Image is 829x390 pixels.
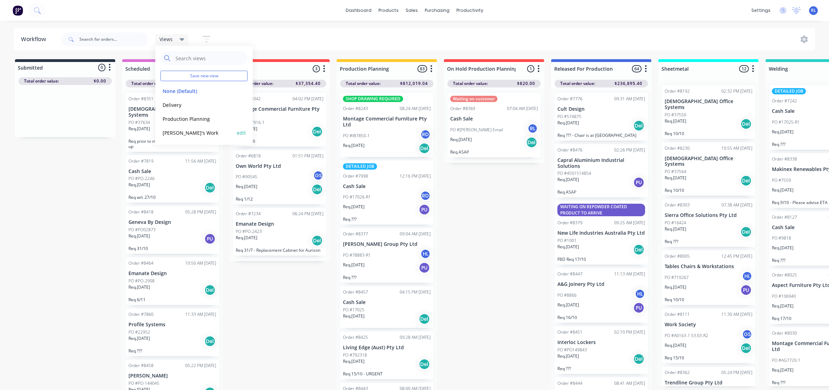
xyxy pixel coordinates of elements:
div: Order #8230 [665,145,690,151]
div: 10:55 AM [DATE] [721,145,752,151]
div: Order #835107:40 PM [DATE][DEMOGRAPHIC_DATA] Office SystemsPO #37634Req.[DATE]DelReq prior to mai... [126,93,219,152]
div: Del [312,184,323,195]
div: PU [419,204,430,215]
div: Del [419,359,430,370]
div: Del [633,120,644,131]
p: Montage Commercial Furniture Pty Ltd [236,106,323,118]
p: Req. [DATE] [128,284,150,290]
div: sales [402,5,421,16]
div: Order #8030 [772,330,797,336]
p: PO #PO149843 [557,347,587,353]
p: PO #[PERSON_NAME] Email [450,127,503,133]
p: Req. [DATE] [665,118,686,124]
div: GS [313,170,323,181]
div: 09:28 AM [DATE] [400,334,431,341]
p: Req ASAP [557,189,645,195]
p: PO #4501514854 [557,170,591,177]
div: GS [742,329,752,340]
div: 06:24 PM [DATE] [292,211,323,217]
span: Total order value: [24,78,59,84]
div: Order #8351 [128,96,154,102]
div: Order #7234 [236,211,261,217]
div: Order #844711:13 AM [DATE]A&G Joinery Pty LtdPO #8866HLReq.[DATE]PUReq 16/10 [555,268,648,323]
span: Total order value: [453,80,488,87]
p: Cash Sale [128,169,216,174]
a: dashboard [342,5,375,16]
div: PU [633,302,644,313]
div: Order #8005 [665,253,690,259]
div: Order #830307:38 AM [DATE]Sierra Office Solutions Pty LtdPO #16424Req.[DATE]DelReq ??? [662,199,755,247]
p: PO #37564 [665,169,686,175]
button: [PERSON_NAME]'s Work [161,129,235,137]
div: Order #8025 [772,272,797,278]
div: 02:10 PM [DATE] [614,329,645,335]
p: Cash Sale [343,299,431,305]
p: Sierra Office Solutions Pty Ltd [665,212,752,218]
p: New Life Industries Australia Pty Ltd [557,230,645,236]
input: Search for orders... [79,32,148,46]
div: Del [741,118,752,130]
div: 04:15 PM [DATE] [400,289,431,295]
p: A&G Joinery Pty Ltd [557,281,645,287]
div: 07:04 AM [DATE] [507,106,538,112]
p: Cash Sale [450,116,538,122]
button: Production Planning [161,115,235,123]
p: PO #574875 [557,114,581,120]
p: Living Edge (Aust) Pty Ltd [343,345,431,351]
div: Order #8369 [450,106,475,112]
div: Order #786011:33 AM [DATE]Profile SystemsPO #22952Req.[DATE]DelReq ??? [126,309,219,356]
p: Req. [DATE] [665,342,686,349]
p: Own World Pty Ltd [236,163,323,169]
p: Req. [DATE] [450,136,472,143]
div: HL [635,289,645,299]
div: 09:04 AM [DATE] [400,231,431,237]
p: Emanate Design [236,221,323,227]
div: Order #7819 [128,158,154,164]
p: Req 15/10 [665,355,752,360]
p: [DEMOGRAPHIC_DATA] Office Systems [665,156,752,167]
div: Order #8192 [665,88,690,94]
p: Req ??? [557,366,645,371]
p: PO #IB7850-1 [343,133,370,139]
span: Views [159,36,173,43]
div: HL [420,249,431,259]
p: PO #PO-2246 [128,175,155,182]
p: [PERSON_NAME] [128,373,216,379]
div: 02:26 PM [DATE] [614,147,645,153]
div: Order #8303 [665,202,690,208]
div: Del [633,353,644,365]
p: PO #PO-2908 [128,278,155,284]
div: Del [312,235,323,246]
div: 10:50 AM [DATE] [185,260,216,266]
div: Del [312,126,323,137]
p: PO #792318 [343,352,367,358]
div: Order #819202:32 PM [DATE][DEMOGRAPHIC_DATA] Office SystemsPO #37550Req.[DATE]DelReq 10/10 [662,85,755,139]
p: Req. [DATE] [557,177,579,183]
p: Req 10/10 [665,188,752,193]
div: Order #837709:04 AM [DATE][PERSON_NAME] Group Pty LtdPO #78883-R1HLReq.[DATE]PUReq ??? [340,228,433,283]
p: Req. [DATE] [128,182,150,188]
div: Order #846410:50 AM [DATE]Emanate DesignPO #PO-2908Req.[DATE]DelReq 6/11 [126,257,219,305]
span: Total order value: [238,80,273,87]
input: Search views [175,51,244,65]
div: Order #8458 [128,362,154,369]
div: Order #7776 [557,96,582,102]
p: Req. [DATE] [236,184,257,190]
p: PO #PO02873 [128,227,156,233]
p: PO #17025 [343,307,365,313]
p: PO #16424 [665,220,686,226]
p: Req. [DATE] [343,142,365,149]
div: DETAILED JOB [343,163,377,170]
div: Order #845102:10 PM [DATE]Interloc LockersPO #PO149843Req.[DATE]DelReq ??? [555,326,648,374]
p: Cult Design [557,106,645,112]
div: Order #8127 [772,214,797,220]
div: Del [204,182,216,193]
p: Profile Systems [128,322,216,328]
p: Req. [DATE] [128,233,150,239]
p: PO #78883-R1 [343,252,371,258]
div: 12:16 PM [DATE] [400,173,431,179]
p: Req. [DATE] [772,187,793,193]
div: 04:02 PM [DATE] [292,96,323,102]
span: $236,895.40 [615,80,642,87]
div: 11:33 AM [DATE] [185,311,216,318]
